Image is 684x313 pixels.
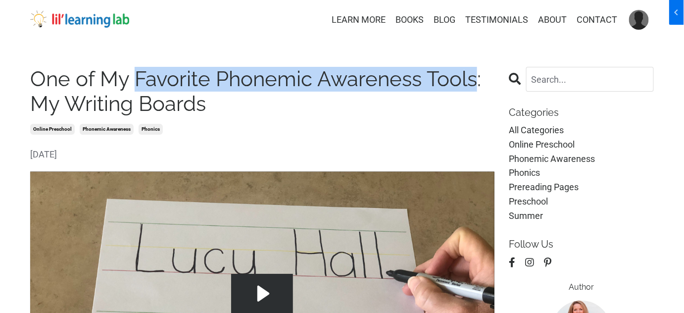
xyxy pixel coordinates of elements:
[465,13,528,27] a: TESTIMONIALS
[509,152,654,166] a: phonemic awareness
[509,138,654,152] a: online preschool
[509,106,654,118] p: Categories
[538,13,567,27] a: ABOUT
[509,166,654,180] a: phonics
[434,13,455,27] a: BLOG
[30,148,494,162] span: [DATE]
[526,67,654,92] input: Search...
[509,282,654,292] h6: Author
[395,13,424,27] a: BOOKS
[509,209,654,223] a: summer
[1,6,13,18] span: chevron_left
[509,123,654,138] a: All Categories
[509,180,654,195] a: prereading pages
[509,238,654,250] p: Follow Us
[30,10,129,28] img: lil' learning lab
[629,10,649,30] img: User Avatar
[30,67,494,117] h1: One of My Favorite Phonemic Awareness Tools: My Writing Boards
[139,124,163,135] a: phonics
[577,13,617,27] a: CONTACT
[30,124,75,135] a: online preschool
[509,195,654,209] a: preschool
[332,13,386,27] a: LEARN MORE
[80,124,134,135] a: phonemic awareness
